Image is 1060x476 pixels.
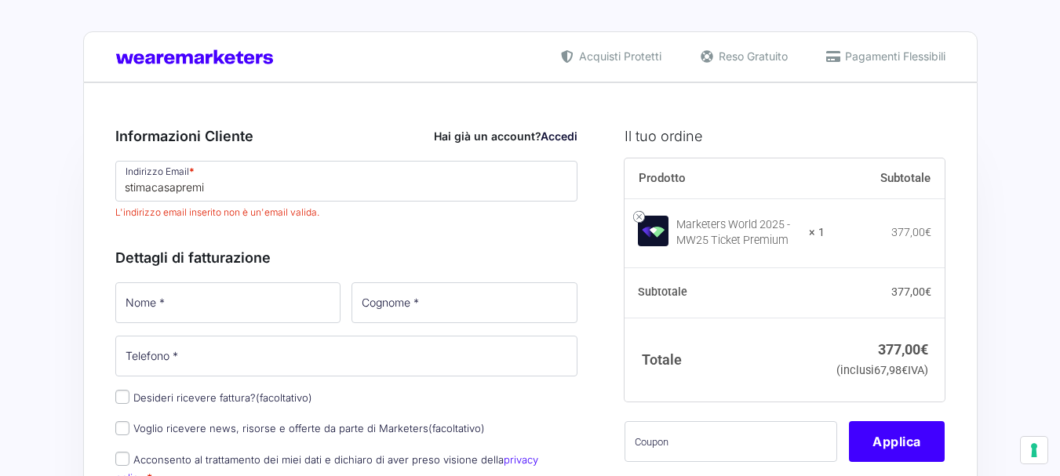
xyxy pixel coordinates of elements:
[625,125,945,147] h3: Il tuo ordine
[115,336,578,376] input: Telefono *
[115,390,129,404] input: Desideri ricevere fattura?(facoltativo)
[625,268,825,318] th: Subtotale
[676,217,799,249] div: Marketers World 2025 - MW25 Ticket Premium
[541,129,577,143] a: Accedi
[925,285,931,298] span: €
[625,318,825,402] th: Totale
[115,421,129,435] input: Voglio ricevere news, risorse e offerte da parte di Marketers(facoltativo)
[575,48,661,64] span: Acquisti Protetti
[625,158,825,199] th: Prodotto
[891,226,931,238] bdi: 377,00
[1021,437,1047,463] button: Le tue preferenze relative al consenso per le tecnologie di tracciamento
[115,247,578,268] h3: Dettagli di fatturazione
[925,226,931,238] span: €
[115,205,578,220] span: L'indirizzo email inserito non è un'email valida.
[256,391,312,404] span: (facoltativo)
[825,158,945,199] th: Subtotale
[920,341,928,358] span: €
[638,216,668,246] img: Marketers World 2025 - MW25 Ticket Premium
[902,364,908,377] span: €
[115,125,578,147] h3: Informazioni Cliente
[352,282,577,323] input: Cognome *
[874,364,908,377] span: 67,98
[891,285,931,298] bdi: 377,00
[849,421,945,462] button: Applica
[878,341,928,358] bdi: 377,00
[625,421,837,462] input: Coupon
[836,364,928,377] small: (inclusi IVA)
[428,422,485,434] span: (facoltativo)
[115,282,341,323] input: Nome *
[115,452,129,466] input: Acconsento al trattamento dei miei dati e dichiaro di aver preso visione dellaprivacy policy
[115,161,578,202] input: Indirizzo Email *
[115,391,312,404] label: Desideri ricevere fattura?
[115,422,485,434] label: Voglio ricevere news, risorse e offerte da parte di Marketers
[809,225,825,241] strong: × 1
[841,48,945,64] span: Pagamenti Flessibili
[715,48,788,64] span: Reso Gratuito
[434,128,577,144] div: Hai già un account?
